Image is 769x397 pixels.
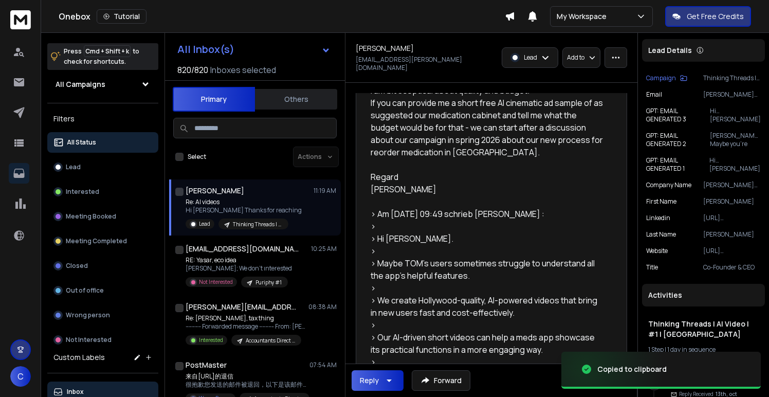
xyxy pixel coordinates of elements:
[687,11,744,22] p: Get Free Credits
[710,107,761,123] p: Hi [PERSON_NAME]. Maybe [PERSON_NAME]'s users could benefit from more engaging ways to understand...
[47,330,158,350] button: Not Interested
[199,220,210,228] p: Lead
[557,11,611,22] p: My Workspace
[47,74,158,95] button: All Campaigns
[66,188,99,196] p: Interested
[47,157,158,177] button: Lead
[646,91,662,99] p: Email
[47,182,158,202] button: Interested
[186,322,309,331] p: ---------- Forwarded message --------- From: [PERSON_NAME][EMAIL_ADDRESS][DOMAIN_NAME]
[665,6,751,27] button: Get Free Credits
[97,9,147,24] button: Tutorial
[703,263,761,272] p: Co-Founder & CEO
[646,181,691,189] p: Company Name
[352,370,404,391] button: Reply
[703,247,761,255] p: [URL][DOMAIN_NAME]
[356,43,414,53] h1: [PERSON_NAME]
[646,74,687,82] button: Campaign
[597,364,667,374] div: Copied to clipboard
[66,336,112,344] p: Not Interested
[709,156,761,173] p: Hi [PERSON_NAME]. Maybe [PERSON_NAME]'s users sometimes struggle to understand all the app's help...
[646,74,676,82] p: Campaign
[47,231,158,251] button: Meeting Completed
[703,197,761,206] p: [PERSON_NAME]
[646,247,668,255] p: website
[703,181,761,189] p: [PERSON_NAME] Medications
[524,53,537,62] p: Lead
[309,361,337,369] p: 07:54 AM
[186,372,309,381] p: 来自[URL]的退信
[53,352,105,363] h3: Custom Labels
[47,112,158,126] h3: Filters
[646,156,709,173] p: GPT: EMAIL GENERATED 1
[47,305,158,326] button: Wrong person
[47,206,158,227] button: Meeting Booked
[642,284,765,306] div: Activities
[47,256,158,276] button: Closed
[360,375,379,386] div: Reply
[567,53,584,62] p: Add to
[199,278,233,286] p: Not Interested
[56,79,105,89] h1: All Campaigns
[246,337,295,345] p: Accountants Direct #1 | AI
[59,9,505,24] div: Onebox
[10,366,31,387] button: C
[66,212,116,221] p: Meeting Booked
[186,206,302,214] p: Hi [PERSON_NAME] Thanks for reaching
[308,303,337,311] p: 08:38 AM
[66,262,88,270] p: Closed
[703,230,761,239] p: [PERSON_NAME]
[648,45,692,56] p: Lead Details
[173,87,255,112] button: Primary
[186,244,299,254] h1: [EMAIL_ADDRESS][DOMAIN_NAME]
[255,88,337,111] button: Others
[67,388,84,396] p: Inbox
[703,214,761,222] p: [URL][DOMAIN_NAME]
[177,44,234,55] h1: All Inbox(s)
[47,280,158,301] button: Out of office
[314,187,337,195] p: 11:19 AM
[412,370,470,391] button: Forward
[199,336,223,344] p: Interested
[186,198,302,206] p: Re: AI videos
[188,153,206,161] label: Select
[177,64,208,76] span: 820 / 820
[648,319,759,339] h1: Thinking Threads | AI Video | #1 | [GEOGRAPHIC_DATA]
[66,311,110,319] p: Wrong person
[233,221,282,228] p: Thinking Threads | AI Video | #1 | [GEOGRAPHIC_DATA]
[703,91,761,99] p: [PERSON_NAME][EMAIL_ADDRESS][DOMAIN_NAME]
[64,46,139,67] p: Press to check for shortcuts.
[186,256,292,264] p: RE: Yasar, eco idea
[710,132,761,148] p: [PERSON_NAME], Maybe you're looking for new ways to show [PERSON_NAME]'s value to potential users...
[646,197,676,206] p: First Name
[186,381,309,389] p: 很抱歉您发送的邮件被退回，以下是该邮件的相关信息： 被退回邮件 主 题：[PERSON_NAME], bookkeeping setup 时
[66,237,127,245] p: Meeting Completed
[84,45,131,57] span: Cmd + Shift + k
[186,314,309,322] p: Re: [PERSON_NAME], tax thing
[66,286,104,295] p: Out of office
[703,74,761,82] p: Thinking Threads | AI Video | #1 | [GEOGRAPHIC_DATA]
[67,138,96,147] p: All Status
[646,132,710,148] p: GPT: EMAIL GENERATED 2
[646,107,710,123] p: GPT: EMAIL GENERATED 3
[311,245,337,253] p: 10:25 AM
[66,163,81,171] p: Lead
[186,302,299,312] h1: [PERSON_NAME][EMAIL_ADDRESS][PERSON_NAME][DOMAIN_NAME]
[646,263,658,272] p: title
[186,264,292,273] p: [PERSON_NAME]; We don't ınterested
[356,56,488,72] p: [EMAIL_ADDRESS][PERSON_NAME][DOMAIN_NAME]
[186,186,244,196] h1: [PERSON_NAME]
[646,230,676,239] p: Last Name
[47,132,158,153] button: All Status
[210,64,276,76] h3: Inboxes selected
[186,360,227,370] h1: PostMaster
[169,39,339,60] button: All Inbox(s)
[255,279,282,286] p: Puriphy #1
[646,214,670,222] p: linkedin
